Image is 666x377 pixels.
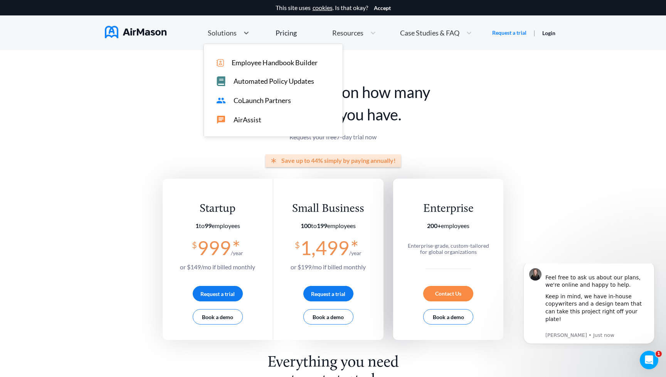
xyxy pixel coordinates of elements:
[408,242,489,255] span: Enterprise-grade, custom-tailored for global organizations
[317,222,327,229] b: 199
[301,222,311,229] b: 100
[374,5,391,11] button: Accept cookies
[180,263,255,270] span: or $ 149 /mo if billed monthly
[281,157,396,164] span: Save up to 44% simply by paying annually!
[313,4,333,11] a: cookies
[400,29,459,36] span: Case Studies & FAQ
[208,29,237,36] span: Solutions
[404,222,493,229] section: employees
[234,96,291,105] span: CoLaunch Partners
[276,29,297,36] div: Pricing
[197,236,231,259] span: 999
[423,309,473,325] button: Book a demo
[234,77,314,85] span: Automated Policy Updates
[34,3,137,67] div: Message content
[205,222,212,229] b: 99
[512,264,666,348] iframe: Intercom notifications message
[195,222,212,229] span: to
[216,59,224,67] img: icon
[17,5,30,17] img: Profile image for Holly
[542,30,555,36] a: Login
[276,26,297,40] a: Pricing
[291,263,366,270] span: or $ 199 /mo if billed monthly
[180,202,255,216] div: Startup
[192,237,197,250] span: $
[427,222,441,229] b: 200+
[404,202,493,216] div: Enterprise
[105,26,166,38] img: AirMason Logo
[163,134,504,140] p: Request your free 7 -day trial now
[303,286,353,301] button: Request a trial
[640,351,658,369] iframe: Intercom live chat
[232,59,318,67] span: Employee Handbook Builder
[234,116,261,124] span: AirAssist
[291,202,366,216] div: Small Business
[300,236,349,259] span: 1,499
[423,286,473,301] div: Contact Us
[163,81,504,126] h1: Pricing is based on how many employees you have.
[193,309,243,325] button: Book a demo
[533,29,535,36] span: |
[656,351,662,357] span: 1
[295,237,300,250] span: $
[301,222,327,229] span: to
[332,29,363,36] span: Resources
[34,3,137,25] div: Feel free to ask us about our plans, we're online and happy to help.
[303,309,353,325] button: Book a demo
[193,286,243,301] button: Request a trial
[291,222,366,229] section: employees
[492,29,526,37] a: Request a trial
[34,68,137,75] p: Message from Holly, sent Just now
[195,222,199,229] b: 1
[180,222,255,229] section: employees
[34,29,137,67] div: Keep in mind, we have in-house copywriters and a design team that can take this project right off...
